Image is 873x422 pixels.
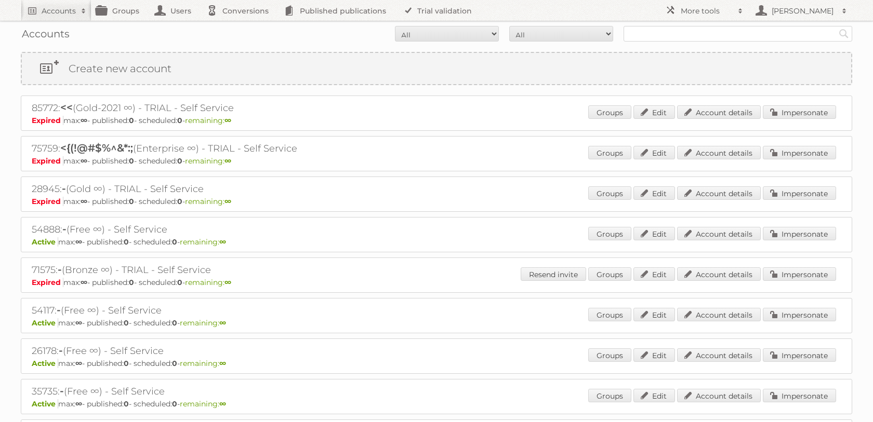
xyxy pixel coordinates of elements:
span: <{(!@#$%^&*:; [60,142,133,154]
p: max: - published: - scheduled: - [32,278,841,287]
strong: 0 [172,399,177,409]
h2: 71575: (Bronze ∞) - TRIAL - Self Service [32,263,395,277]
strong: 0 [172,318,177,328]
strong: ∞ [75,237,82,247]
h2: 28945: (Gold ∞) - TRIAL - Self Service [32,182,395,196]
span: remaining: [185,156,231,166]
h2: 54117: (Free ∞) - Self Service [32,304,395,317]
a: Impersonate [763,348,836,362]
span: << [60,101,73,114]
span: remaining: [180,399,226,409]
p: max: - published: - scheduled: - [32,237,841,247]
strong: ∞ [81,156,87,166]
span: Expired [32,116,63,125]
span: remaining: [185,116,231,125]
h2: More tools [681,6,733,16]
strong: 0 [129,278,134,287]
span: - [57,304,61,316]
span: remaining: [185,278,231,287]
a: Groups [588,186,631,200]
p: max: - published: - scheduled: - [32,156,841,166]
a: Impersonate [763,227,836,240]
strong: ∞ [219,359,226,368]
a: Edit [633,389,675,402]
a: Account details [677,105,761,119]
strong: ∞ [75,318,82,328]
a: Impersonate [763,308,836,321]
a: Groups [588,227,631,240]
a: Account details [677,389,761,402]
a: Account details [677,146,761,159]
a: Groups [588,267,631,281]
a: Edit [633,227,675,240]
strong: ∞ [219,237,226,247]
a: Edit [633,348,675,362]
a: Groups [588,389,631,402]
strong: ∞ [224,156,231,166]
span: - [59,344,63,357]
a: Account details [677,186,761,200]
span: Active [32,399,58,409]
span: Active [32,318,58,328]
p: max: - published: - scheduled: - [32,318,841,328]
span: Expired [32,197,63,206]
strong: ∞ [75,359,82,368]
span: remaining: [180,318,226,328]
p: max: - published: - scheduled: - [32,197,841,206]
strong: 0 [129,197,134,206]
a: Edit [633,105,675,119]
strong: ∞ [81,116,87,125]
strong: 0 [177,278,182,287]
strong: ∞ [224,197,231,206]
a: Account details [677,227,761,240]
h2: 26178: (Free ∞) - Self Service [32,344,395,358]
a: Account details [677,308,761,321]
p: max: - published: - scheduled: - [32,399,841,409]
span: Expired [32,156,63,166]
a: Groups [588,308,631,321]
p: max: - published: - scheduled: - [32,359,841,368]
strong: 0 [177,197,182,206]
span: - [62,182,66,195]
span: - [58,263,62,276]
span: remaining: [185,197,231,206]
strong: ∞ [75,399,82,409]
a: Edit [633,146,675,159]
strong: 0 [172,359,177,368]
strong: 0 [172,237,177,247]
h2: 35735: (Free ∞) - Self Service [32,385,395,398]
a: Resend invite [521,267,586,281]
input: Search [836,26,852,42]
a: Account details [677,267,761,281]
span: remaining: [180,237,226,247]
h2: Accounts [42,6,76,16]
strong: ∞ [219,318,226,328]
a: Impersonate [763,146,836,159]
span: Expired [32,278,63,287]
span: remaining: [180,359,226,368]
h2: 54888: (Free ∞) - Self Service [32,223,395,236]
span: Active [32,237,58,247]
h2: [PERSON_NAME] [769,6,837,16]
span: - [62,223,67,235]
span: - [60,385,64,397]
a: Groups [588,348,631,362]
strong: 0 [129,116,134,125]
strong: 0 [124,399,129,409]
strong: 0 [124,318,129,328]
strong: 0 [124,359,129,368]
a: Edit [633,186,675,200]
p: max: - published: - scheduled: - [32,116,841,125]
strong: ∞ [224,278,231,287]
h2: 85772: (Gold-2021 ∞) - TRIAL - Self Service [32,101,395,115]
a: Groups [588,146,631,159]
strong: ∞ [219,399,226,409]
strong: ∞ [81,278,87,287]
a: Impersonate [763,105,836,119]
a: Groups [588,105,631,119]
a: Account details [677,348,761,362]
span: Active [32,359,58,368]
strong: ∞ [224,116,231,125]
a: Edit [633,308,675,321]
a: Impersonate [763,267,836,281]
